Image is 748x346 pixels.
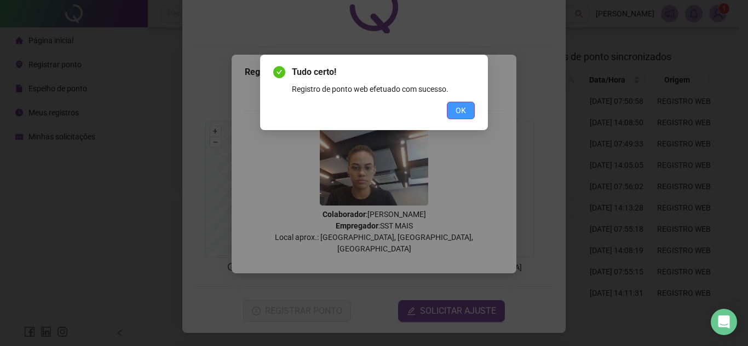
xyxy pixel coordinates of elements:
[456,104,466,116] span: OK
[292,66,475,79] span: Tudo certo!
[711,309,737,335] div: Open Intercom Messenger
[447,102,475,119] button: OK
[292,83,475,95] div: Registro de ponto web efetuado com sucesso.
[273,66,285,78] span: check-circle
